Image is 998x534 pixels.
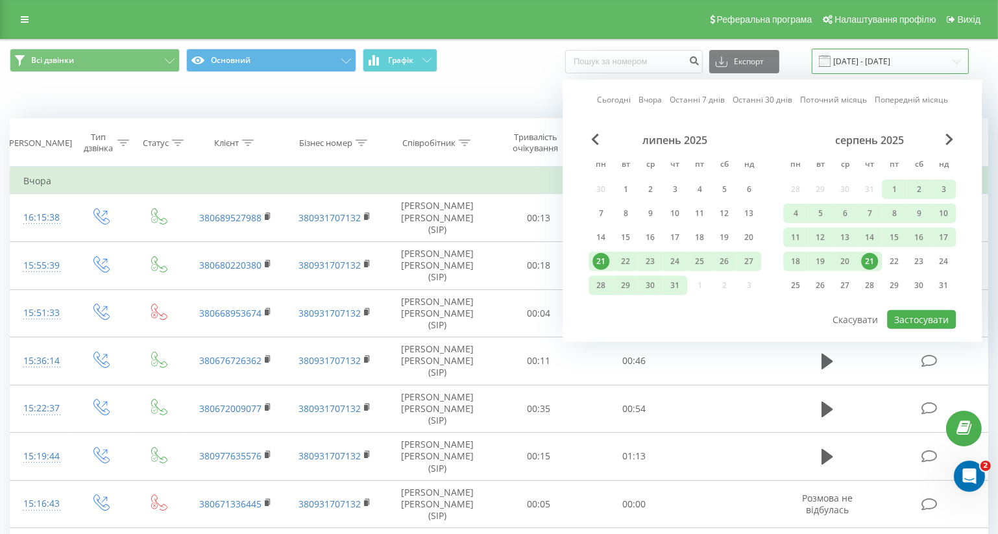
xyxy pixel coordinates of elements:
[23,396,58,421] div: 15:22:37
[907,204,931,223] div: сб 9 серп 2025 р.
[857,228,882,247] div: чт 14 серп 2025 р.
[910,229,927,246] div: 16
[716,229,733,246] div: 19
[886,277,903,294] div: 29
[935,205,952,222] div: 10
[835,156,855,175] abbr: середа
[812,205,829,222] div: 5
[638,180,663,199] div: ср 2 лип 2025 р.
[740,181,757,198] div: 6
[833,204,857,223] div: ср 6 серп 2025 р.
[491,194,587,242] td: 00:13
[617,229,634,246] div: 15
[402,138,456,149] div: Співробітник
[384,337,491,385] td: [PERSON_NAME] [PERSON_NAME] (SIP)
[712,228,736,247] div: сб 19 лип 2025 р.
[861,253,878,270] div: 21
[640,156,660,175] abbr: середа
[712,252,736,271] div: сб 26 лип 2025 р.
[802,492,853,516] span: Розмова не відбулась
[298,498,361,510] a: 380931707132
[384,480,491,528] td: [PERSON_NAME] [PERSON_NAME] (SIP)
[736,204,761,223] div: нд 13 лип 2025 р.
[642,181,659,198] div: 2
[907,252,931,271] div: сб 23 серп 2025 р.
[23,253,58,278] div: 15:55:39
[716,181,733,198] div: 5
[860,156,879,175] abbr: четвер
[736,228,761,247] div: нд 20 лип 2025 р.
[733,93,792,106] a: Останні 30 днів
[907,276,931,295] div: сб 30 серп 2025 р.
[691,229,708,246] div: 18
[875,93,948,106] a: Попередній місяць
[665,156,685,175] abbr: четвер
[836,229,853,246] div: 13
[384,194,491,242] td: [PERSON_NAME] [PERSON_NAME] (SIP)
[935,181,952,198] div: 3
[384,433,491,481] td: [PERSON_NAME] [PERSON_NAME] (SIP)
[810,156,830,175] abbr: вівторок
[910,181,927,198] div: 2
[687,204,712,223] div: пт 11 лип 2025 р.
[857,252,882,271] div: чт 21 серп 2025 р.
[812,229,829,246] div: 12
[945,134,953,145] span: Next Month
[787,229,804,246] div: 11
[199,212,262,224] a: 380689527988
[663,276,687,295] div: чт 31 лип 2025 р.
[589,276,613,295] div: пн 28 лип 2025 р.
[836,277,853,294] div: 27
[589,204,613,223] div: пн 7 лип 2025 р.
[907,228,931,247] div: сб 16 серп 2025 р.
[833,276,857,295] div: ср 27 серп 2025 р.
[597,93,631,106] a: Сьогодні
[666,253,683,270] div: 24
[10,49,180,72] button: Всі дзвінки
[143,138,169,149] div: Статус
[199,307,262,319] a: 380668953674
[199,402,262,415] a: 380672009077
[587,337,682,385] td: 00:46
[740,253,757,270] div: 27
[10,168,988,194] td: Вчора
[836,205,853,222] div: 6
[587,385,682,433] td: 00:54
[384,241,491,289] td: [PERSON_NAME] [PERSON_NAME] (SIP)
[931,204,956,223] div: нд 10 серп 2025 р.
[642,253,659,270] div: 23
[666,181,683,198] div: 3
[666,205,683,222] div: 10
[199,498,262,510] a: 380671336445
[298,402,361,415] a: 380931707132
[886,181,903,198] div: 1
[736,252,761,271] div: нд 27 лип 2025 р.
[935,277,952,294] div: 31
[638,252,663,271] div: ср 23 лип 2025 р.
[613,228,638,247] div: вт 15 лип 2025 р.
[886,253,903,270] div: 22
[589,228,613,247] div: пн 14 лип 2025 р.
[812,253,829,270] div: 19
[736,180,761,199] div: нд 6 лип 2025 р.
[503,132,568,154] div: Тривалість очікування
[825,310,885,329] button: Скасувати
[491,433,587,481] td: 00:15
[861,205,878,222] div: 7
[616,156,635,175] abbr: вівторок
[783,276,808,295] div: пн 25 серп 2025 р.
[882,252,907,271] div: пт 22 серп 2025 р.
[882,228,907,247] div: пт 15 серп 2025 р.
[23,300,58,326] div: 15:51:33
[199,450,262,462] a: 380977635576
[592,229,609,246] div: 14
[857,204,882,223] div: чт 7 серп 2025 р.
[666,229,683,246] div: 17
[23,348,58,374] div: 15:36:14
[299,138,352,149] div: Бізнес номер
[836,253,853,270] div: 20
[663,180,687,199] div: чт 3 лип 2025 р.
[670,93,725,106] a: Останні 7 днів
[910,253,927,270] div: 23
[591,156,611,175] abbr: понеділок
